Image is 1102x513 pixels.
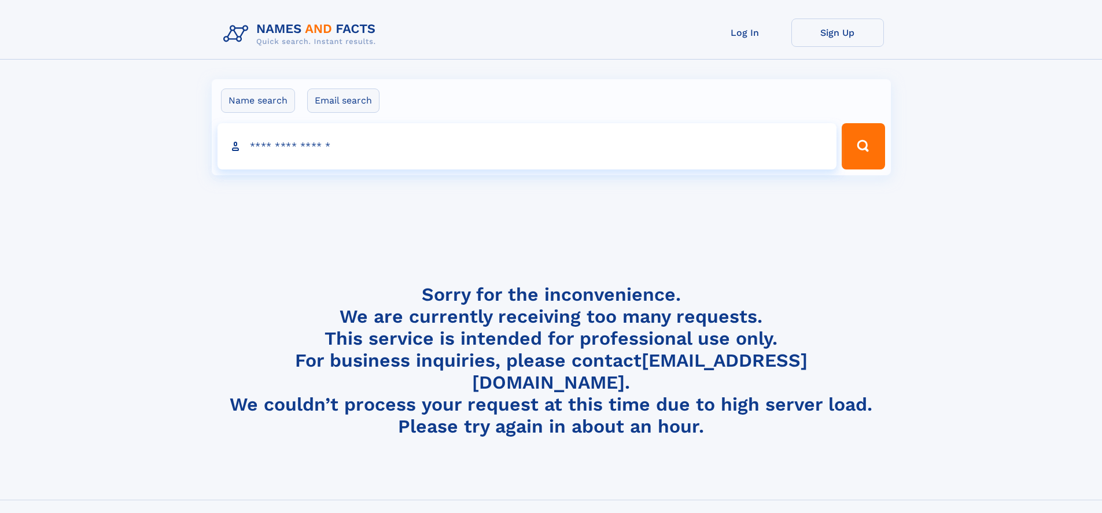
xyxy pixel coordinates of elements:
[218,123,837,169] input: search input
[791,19,884,47] a: Sign Up
[307,88,379,113] label: Email search
[221,88,295,113] label: Name search
[842,123,884,169] button: Search Button
[699,19,791,47] a: Log In
[219,19,385,50] img: Logo Names and Facts
[472,349,808,393] a: [EMAIL_ADDRESS][DOMAIN_NAME]
[219,283,884,438] h4: Sorry for the inconvenience. We are currently receiving too many requests. This service is intend...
